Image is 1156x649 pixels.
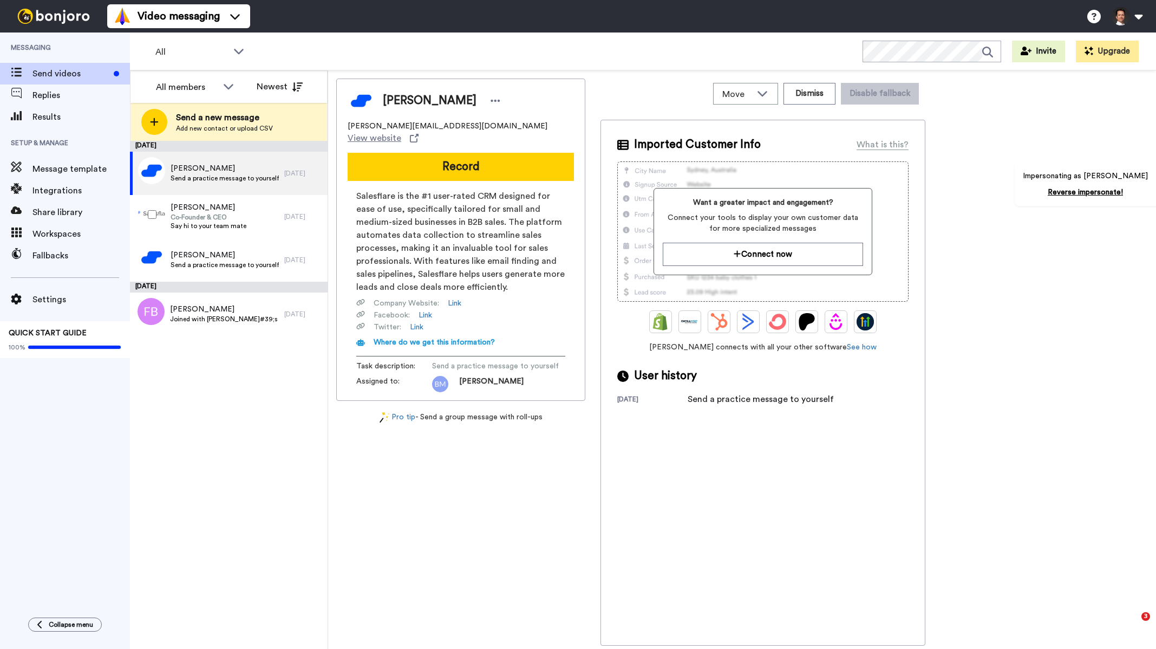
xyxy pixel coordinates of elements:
span: Want a greater impact and engagement? [663,197,863,208]
img: Drip [827,313,845,330]
img: magic-wand.svg [380,412,389,423]
span: Collapse menu [49,620,93,629]
span: Twitter : [374,322,401,333]
a: View website [348,132,419,145]
button: Disable fallback [841,83,919,105]
span: Salesflare is the #1 user-rated CRM designed for ease of use, specifically tailored for small and... [356,190,565,294]
span: Results [32,111,130,124]
div: [DATE] [130,282,328,293]
img: Patreon [798,313,815,330]
div: [DATE] [284,310,322,319]
span: Message template [32,163,130,176]
span: Company Website : [374,298,439,309]
span: 100% [9,343,25,352]
span: 3 [1141,612,1150,621]
span: User history [634,368,697,384]
a: Link [448,298,461,309]
span: Move [722,88,752,101]
span: Send a new message [176,111,273,124]
span: All [155,46,228,59]
button: Connect now [663,243,863,266]
button: Dismiss [783,83,835,105]
span: Facebook : [374,310,410,321]
img: Hubspot [710,313,728,330]
div: All members [156,81,218,94]
span: Task description : [356,361,432,372]
span: [PERSON_NAME] [171,202,246,213]
div: - Send a group message with roll-ups [336,412,585,423]
iframe: Intercom live chat [1119,612,1145,638]
a: See how [847,343,877,351]
div: What is this? [857,138,909,151]
span: Add new contact or upload CSV [176,124,273,133]
a: Link [419,310,432,321]
div: Send a practice message to yourself [688,393,834,406]
span: Share library [32,206,130,219]
span: QUICK START GUIDE [9,329,87,337]
span: Send a practice message to yourself [432,361,559,372]
span: [PERSON_NAME] [459,376,524,392]
span: [PERSON_NAME][EMAIL_ADDRESS][DOMAIN_NAME] [348,121,547,132]
span: [PERSON_NAME] [170,304,279,315]
button: Invite [1012,41,1065,62]
span: Co-Founder & CEO [171,213,246,222]
span: Settings [32,293,130,306]
span: [PERSON_NAME] connects with all your other software [617,342,909,353]
p: Impersonating as [PERSON_NAME] [1023,171,1148,181]
span: Where do we get this information? [374,339,495,346]
span: View website [348,132,401,145]
div: [DATE] [617,395,688,406]
img: Ontraport [681,313,698,330]
span: [PERSON_NAME] [171,163,279,174]
img: Image of Bruno [348,87,375,114]
span: Send a practice message to yourself [171,261,279,269]
span: Assigned to: [356,376,432,392]
span: Integrations [32,184,130,197]
span: Send a practice message to yourself [171,174,279,183]
img: GoHighLevel [857,313,874,330]
button: Newest [249,76,311,98]
img: bj-logo-header-white.svg [13,9,94,24]
span: [PERSON_NAME] [383,93,476,109]
a: Reverse impersonate! [1048,189,1123,196]
img: 25a09ee6-65ca-4dac-8c5d-155c1396d08a.png [138,157,165,184]
span: Fallbacks [32,249,130,262]
span: Connect your tools to display your own customer data for more specialized messages [663,212,863,234]
div: [DATE] [284,256,322,264]
img: bm.png [432,376,448,392]
span: Workspaces [32,228,130,241]
span: Video messaging [138,9,220,24]
span: [PERSON_NAME] [171,250,279,261]
img: vm-color.svg [114,8,131,25]
img: fb.png [138,298,165,325]
img: 0a0cc1f7-fbbf-4760-9177-14bc26de692a.png [138,244,165,271]
img: ActiveCampaign [740,313,757,330]
div: [DATE] [284,212,322,221]
span: Imported Customer Info [634,137,761,153]
button: Collapse menu [28,618,102,632]
img: Shopify [652,313,669,330]
div: [DATE] [284,169,322,178]
div: [DATE] [130,141,328,152]
span: Say hi to your team mate [171,222,246,230]
button: Record [348,153,574,181]
img: ConvertKit [769,313,786,330]
span: Replies [32,89,130,102]
button: Upgrade [1076,41,1139,62]
span: Send videos [32,67,109,80]
a: Pro tip [380,412,415,423]
a: Link [410,322,423,333]
span: Joined with [PERSON_NAME]#39;s team [170,315,279,323]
